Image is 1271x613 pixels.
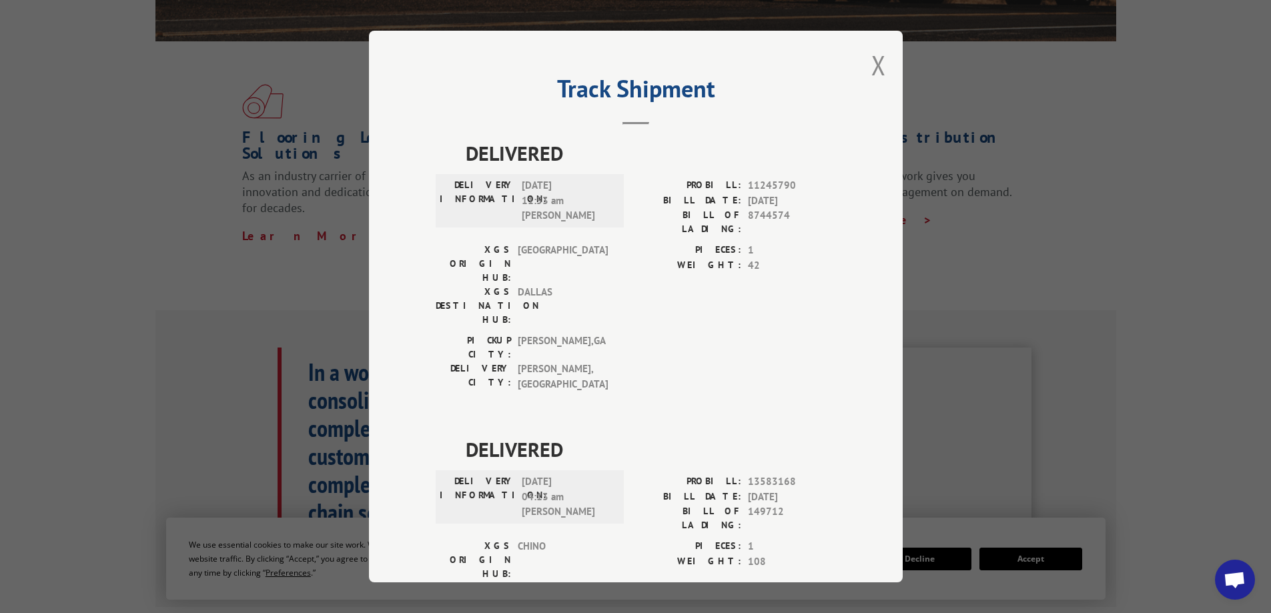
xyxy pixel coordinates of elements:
label: PIECES: [636,539,741,554]
label: PIECES: [636,243,741,258]
span: DALLAS [518,285,608,327]
span: 1 [748,243,836,258]
span: DELIVERED [466,434,836,464]
label: WEIGHT: [636,554,741,570]
label: WEIGHT: [636,258,741,273]
span: 1 [748,539,836,554]
label: PROBILL: [636,178,741,193]
span: 13583168 [748,474,836,490]
label: BILL DATE: [636,490,741,505]
label: PICKUP CITY: [436,334,511,362]
span: 149712 [748,504,836,532]
label: XGS ORIGIN HUB: [436,243,511,285]
span: DELIVERED [466,138,836,168]
label: PROBILL: [636,474,741,490]
label: BILL DATE: [636,193,741,209]
span: [PERSON_NAME] , GA [518,334,608,362]
label: XGS DESTINATION HUB: [436,285,511,327]
label: DELIVERY CITY: [436,362,511,392]
label: BILL OF LADING: [636,504,741,532]
div: Open chat [1215,560,1255,600]
label: DELIVERY INFORMATION: [440,178,515,223]
span: [DATE] 11:53 am [PERSON_NAME] [522,178,612,223]
button: Close modal [871,47,886,83]
span: [PERSON_NAME] , [GEOGRAPHIC_DATA] [518,362,608,392]
label: XGS ORIGIN HUB: [436,539,511,581]
span: 108 [748,554,836,570]
h2: Track Shipment [436,79,836,105]
span: [GEOGRAPHIC_DATA] [518,243,608,285]
label: BILL OF LADING: [636,208,741,236]
span: 8744574 [748,208,836,236]
span: 11245790 [748,178,836,193]
span: [DATE] [748,193,836,209]
span: [DATE] [748,490,836,505]
span: [DATE] 04:13 am [PERSON_NAME] [522,474,612,520]
label: DELIVERY INFORMATION: [440,474,515,520]
span: CHINO [518,539,608,581]
span: 42 [748,258,836,273]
